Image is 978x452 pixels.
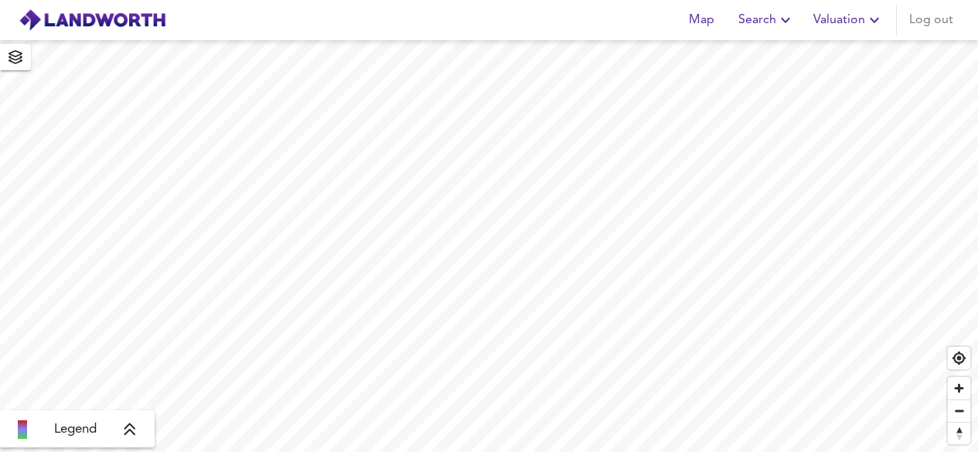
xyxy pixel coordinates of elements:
button: Valuation [807,5,890,36]
button: Map [676,5,726,36]
button: Find my location [948,347,970,369]
button: Reset bearing to north [948,422,970,444]
span: Log out [909,9,953,31]
button: Search [732,5,801,36]
span: Legend [54,420,97,439]
img: logo [19,8,166,32]
button: Log out [903,5,959,36]
span: Search [738,9,795,31]
button: Zoom out [948,399,970,422]
button: Zoom in [948,377,970,399]
span: Map [683,9,720,31]
span: Reset bearing to north [948,423,970,444]
span: Valuation [813,9,884,31]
